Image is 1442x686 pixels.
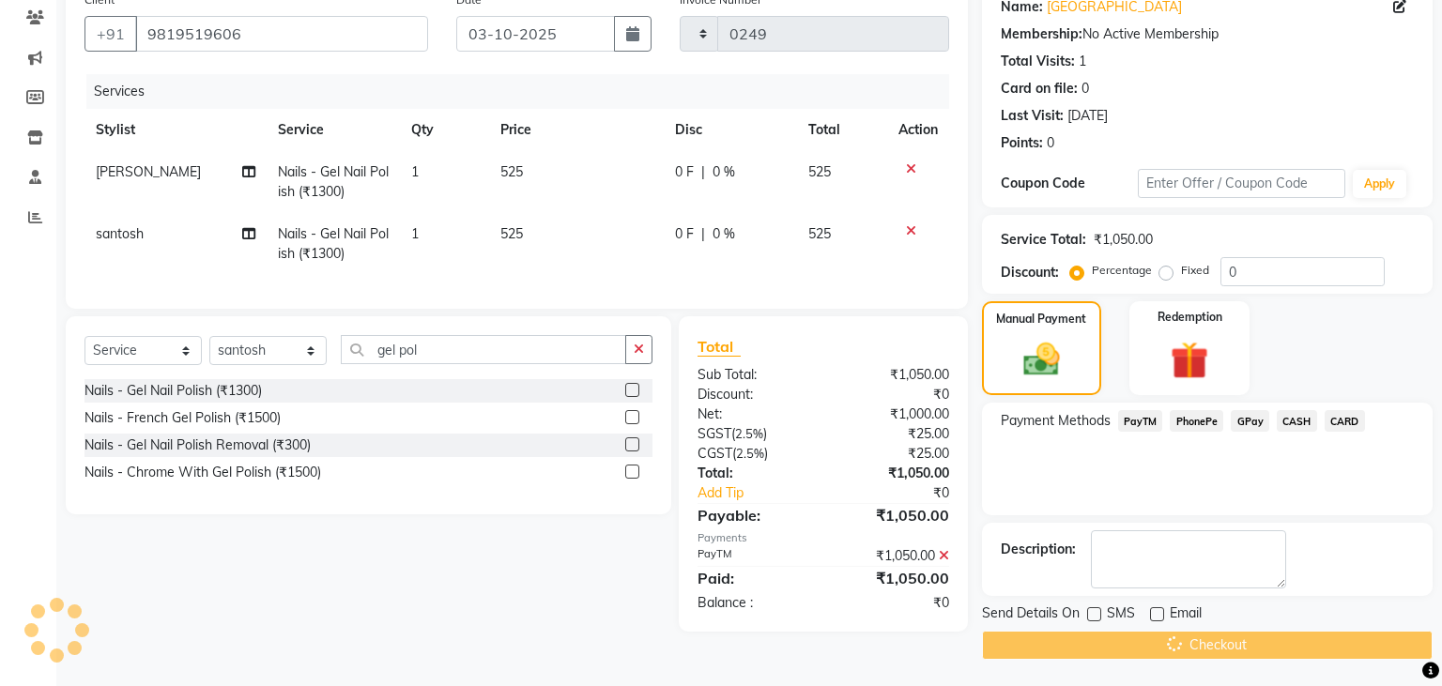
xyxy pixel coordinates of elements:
[683,593,823,613] div: Balance :
[808,225,831,242] span: 525
[823,365,963,385] div: ₹1,050.00
[683,424,823,444] div: ( )
[1138,169,1344,198] input: Enter Offer / Coupon Code
[1107,603,1135,627] span: SMS
[1325,410,1365,432] span: CARD
[698,530,948,546] div: Payments
[683,504,823,526] div: Payable:
[735,426,763,441] span: 2.5%
[823,593,963,613] div: ₹0
[664,109,797,151] th: Disc
[701,162,705,182] span: |
[96,163,201,180] span: [PERSON_NAME]
[683,404,823,424] div: Net:
[135,16,428,52] input: Search by Name/Mobile/Email/Code
[808,163,831,180] span: 525
[1001,52,1075,71] div: Total Visits:
[698,425,731,442] span: SGST
[1079,52,1086,71] div: 1
[1001,106,1064,126] div: Last Visit:
[1001,24,1082,44] div: Membership:
[683,365,823,385] div: Sub Total:
[1001,133,1043,153] div: Points:
[675,224,694,244] span: 0 F
[1001,230,1086,250] div: Service Total:
[675,162,694,182] span: 0 F
[683,567,823,589] div: Paid:
[982,603,1080,627] span: Send Details On
[823,464,963,483] div: ₹1,050.00
[683,385,823,404] div: Discount:
[1118,410,1163,432] span: PayTM
[278,225,389,262] span: Nails - Gel Nail Polish (₹1300)
[797,109,887,151] th: Total
[1067,106,1108,126] div: [DATE]
[1170,603,1202,627] span: Email
[683,464,823,483] div: Total:
[84,463,321,482] div: Nails - Chrome With Gel Polish (₹1500)
[500,225,523,242] span: 525
[996,311,1086,328] label: Manual Payment
[823,404,963,424] div: ₹1,000.00
[701,224,705,244] span: |
[713,162,735,182] span: 0 %
[1277,410,1317,432] span: CASH
[1092,262,1152,279] label: Percentage
[84,435,311,455] div: Nails - Gel Nail Polish Removal (₹300)
[400,109,489,151] th: Qty
[1231,410,1269,432] span: GPay
[96,225,144,242] span: santosh
[267,109,400,151] th: Service
[84,381,262,401] div: Nails - Gel Nail Polish (₹1300)
[823,444,963,464] div: ₹25.00
[713,224,735,244] span: 0 %
[1047,133,1054,153] div: 0
[500,163,523,180] span: 525
[823,546,963,566] div: ₹1,050.00
[823,567,963,589] div: ₹1,050.00
[887,109,949,151] th: Action
[411,163,419,180] span: 1
[1170,410,1223,432] span: PhonePe
[1158,337,1220,384] img: _gift.svg
[411,225,419,242] span: 1
[683,483,846,503] a: Add Tip
[1001,174,1139,193] div: Coupon Code
[1181,262,1209,279] label: Fixed
[1001,411,1111,431] span: Payment Methods
[1001,79,1078,99] div: Card on file:
[84,408,281,428] div: Nails - French Gel Polish (₹1500)
[823,504,963,526] div: ₹1,050.00
[1001,24,1414,44] div: No Active Membership
[698,337,741,357] span: Total
[683,444,823,464] div: ( )
[683,546,823,566] div: PayTM
[84,16,137,52] button: +91
[1001,263,1059,282] div: Discount:
[341,335,626,364] input: Search or Scan
[1081,79,1089,99] div: 0
[1012,339,1071,380] img: _cash.svg
[1001,540,1076,559] div: Description:
[1353,170,1406,198] button: Apply
[698,445,732,462] span: CGST
[847,483,963,503] div: ₹0
[823,385,963,404] div: ₹0
[1158,309,1222,326] label: Redemption
[823,424,963,444] div: ₹25.00
[736,446,764,461] span: 2.5%
[278,163,389,200] span: Nails - Gel Nail Polish (₹1300)
[489,109,664,151] th: Price
[1094,230,1153,250] div: ₹1,050.00
[84,109,267,151] th: Stylist
[86,74,963,109] div: Services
